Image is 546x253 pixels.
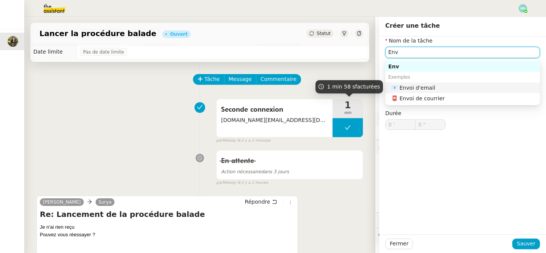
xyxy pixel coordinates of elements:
div: ⏲️Tâches 31:21 [375,213,546,228]
a: [PERSON_NAME] [40,199,84,206]
span: ⚙️ [378,114,418,123]
span: Sauver [517,239,535,248]
div: 📮 Envoi de courrier [391,95,537,102]
span: Seconde connexion [221,104,328,115]
input: 0 min [386,120,415,130]
span: min [333,110,363,116]
input: 0 sec [416,120,445,130]
span: Fermer [390,239,408,248]
span: [DOMAIN_NAME][EMAIL_ADDRESS][DOMAIN_NAME] [221,116,328,125]
span: Message [229,75,252,84]
span: Durée [385,110,401,116]
small: Mélody N. [216,138,271,144]
button: Message [224,74,256,85]
img: svg [519,4,527,13]
small: Mélody N. [216,180,268,186]
span: Action nécessaire [221,169,261,174]
button: Tâche [193,74,224,85]
div: 💬Commentaires 1 [375,228,546,243]
input: Nom [385,47,540,58]
button: Sauver [512,239,540,249]
span: par [216,180,223,186]
span: 🔐 [378,143,428,152]
span: Surya [99,199,112,205]
h4: Re: Lancement de la procédure balade [40,209,295,220]
button: Répondre [242,198,280,206]
td: Date limite [30,46,77,58]
img: 59e8fd3f-8fb3-40bf-a0b4-07a768509d6a [8,36,18,47]
span: Créer une tâche [385,22,440,29]
div: 🔐Données client [375,140,546,155]
div: ⚙️Procédures [375,111,546,126]
button: Commentaire [256,74,301,85]
span: Pas de date limite [83,48,124,56]
span: par [216,138,223,144]
span: ⏲️ [378,217,434,223]
button: Fermer [385,239,413,249]
span: Lancer la procédure balade [39,30,156,37]
div: Je n'ai rien reçu [40,223,295,231]
span: 1 [333,101,363,110]
span: Statut [317,31,331,36]
div: Exemples [385,72,540,82]
div: Pouvez vous réessayer ? [40,231,295,239]
span: Répondre [245,198,270,206]
label: Nom de la tâche [385,38,433,44]
span: 💬 [378,232,441,238]
div: 📧 Envoi d'email [391,84,537,91]
span: dans 3 jours [221,169,289,174]
div: Env [388,63,537,70]
span: Commentaire [260,75,297,84]
span: Tâche [204,75,220,84]
div: Ouvert [170,32,187,36]
span: il y a 2 minutes [241,138,270,144]
span: il y a 2 heures [241,180,268,186]
span: En attente [221,158,254,164]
